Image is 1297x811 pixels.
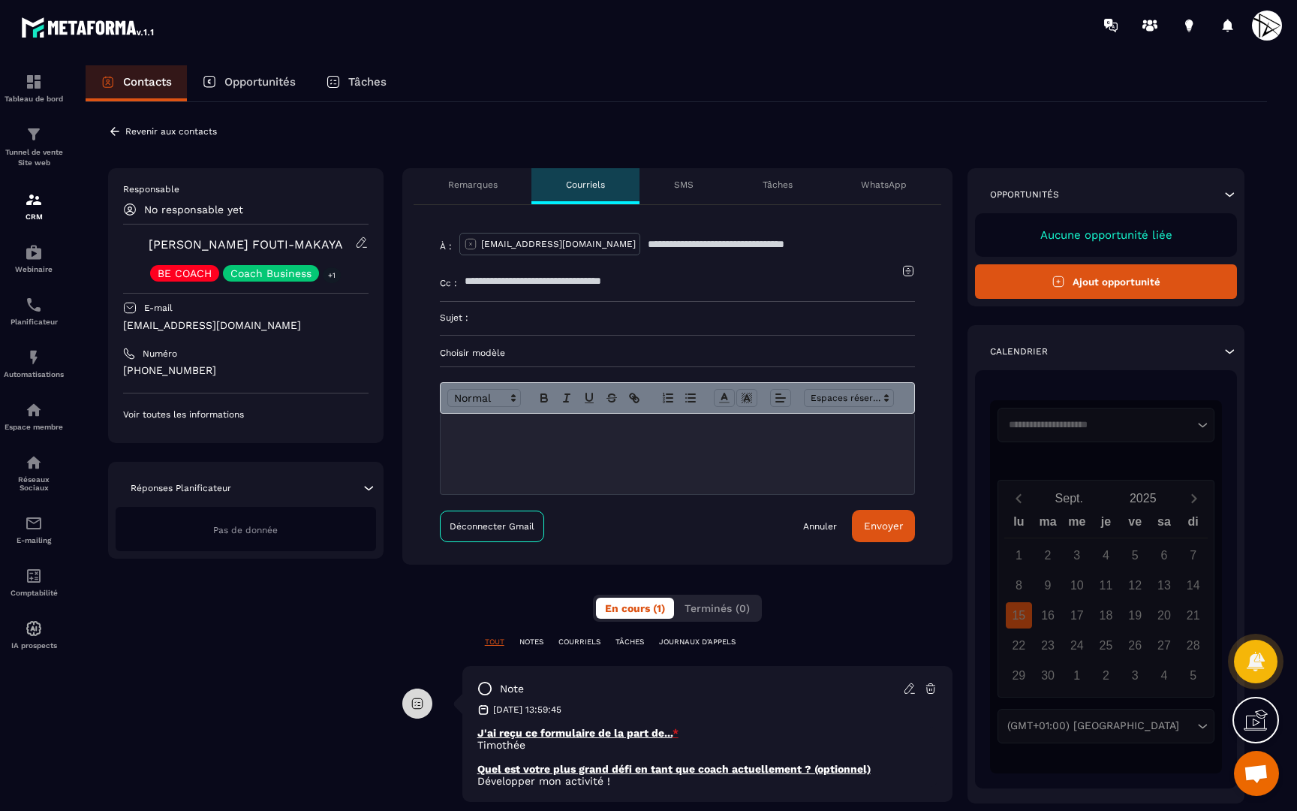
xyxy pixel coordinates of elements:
[158,268,212,279] p: BE COACH
[131,482,231,494] p: Réponses Planificateur
[493,704,561,716] p: [DATE] 13:59:45
[615,637,644,647] p: TÂCHES
[1234,751,1279,796] div: Ouvrir le chat
[975,264,1237,299] button: Ajout opportunité
[485,637,504,647] p: TOUT
[4,589,64,597] p: Comptabilité
[25,73,43,91] img: formation
[25,348,43,366] img: automations
[659,637,736,647] p: JOURNAUX D'APPELS
[440,240,452,252] p: À :
[4,423,64,431] p: Espace membre
[348,75,387,89] p: Tâches
[558,637,600,647] p: COURRIELS
[4,556,64,608] a: accountantaccountantComptabilité
[4,232,64,285] a: automationsautomationsWebinaire
[4,179,64,232] a: formationformationCRM
[477,763,871,775] u: Quel est votre plus grand défi en tant que coach actuellement ? (optionnel)
[803,520,837,532] a: Annuler
[4,337,64,390] a: automationsautomationsAutomatisations
[25,514,43,532] img: email
[123,75,172,89] p: Contacts
[143,348,177,360] p: Numéro
[4,641,64,650] p: IA prospects
[4,536,64,544] p: E-mailing
[605,602,665,614] span: En cours (1)
[4,147,64,168] p: Tunnel de vente Site web
[25,191,43,209] img: formation
[25,567,43,585] img: accountant
[674,179,694,191] p: SMS
[4,503,64,556] a: emailemailE-mailing
[477,727,673,739] u: J'ai reçu ce formulaire de la part de...
[500,682,524,696] p: note
[4,285,64,337] a: schedulerschedulerPlanificateur
[596,598,674,619] button: En cours (1)
[86,65,187,101] a: Contacts
[123,318,369,333] p: [EMAIL_ADDRESS][DOMAIN_NAME]
[440,511,544,542] a: Déconnecter Gmail
[25,454,43,472] img: social-network
[149,237,343,252] a: [PERSON_NAME] FOUTI-MAKAYA
[990,188,1059,200] p: Opportunités
[125,126,217,137] p: Revenir aux contacts
[4,475,64,492] p: Réseaux Sociaux
[519,637,543,647] p: NOTES
[4,442,64,503] a: social-networksocial-networkRéseaux Sociaux
[230,268,311,279] p: Coach Business
[676,598,759,619] button: Terminés (0)
[25,296,43,314] img: scheduler
[25,620,43,638] img: automations
[990,345,1048,357] p: Calendrier
[4,390,64,442] a: automationsautomationsEspace membre
[25,125,43,143] img: formation
[25,243,43,261] img: automations
[440,277,457,289] p: Cc :
[4,265,64,273] p: Webinaire
[685,602,750,614] span: Terminés (0)
[4,213,64,221] p: CRM
[763,179,793,191] p: Tâches
[440,312,468,324] p: Sujet :
[144,302,173,314] p: E-mail
[4,370,64,378] p: Automatisations
[224,75,296,89] p: Opportunités
[213,525,278,535] span: Pas de donnée
[481,238,636,250] p: [EMAIL_ADDRESS][DOMAIN_NAME]
[21,14,156,41] img: logo
[440,347,915,359] p: Choisir modèle
[477,775,937,787] p: Développer mon activité !
[144,204,243,216] p: No responsable yet
[477,739,937,751] p: Timothée
[187,65,311,101] a: Opportunités
[25,401,43,419] img: automations
[566,179,605,191] p: Courriels
[123,183,369,195] p: Responsable
[4,114,64,179] a: formationformationTunnel de vente Site web
[852,510,915,542] button: Envoyer
[311,65,402,101] a: Tâches
[861,179,907,191] p: WhatsApp
[4,95,64,103] p: Tableau de bord
[4,62,64,114] a: formationformationTableau de bord
[323,267,341,283] p: +1
[123,409,369,421] p: Voir toutes les informations
[123,363,369,378] p: [PHONE_NUMBER]
[448,179,498,191] p: Remarques
[4,318,64,326] p: Planificateur
[990,228,1222,242] p: Aucune opportunité liée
